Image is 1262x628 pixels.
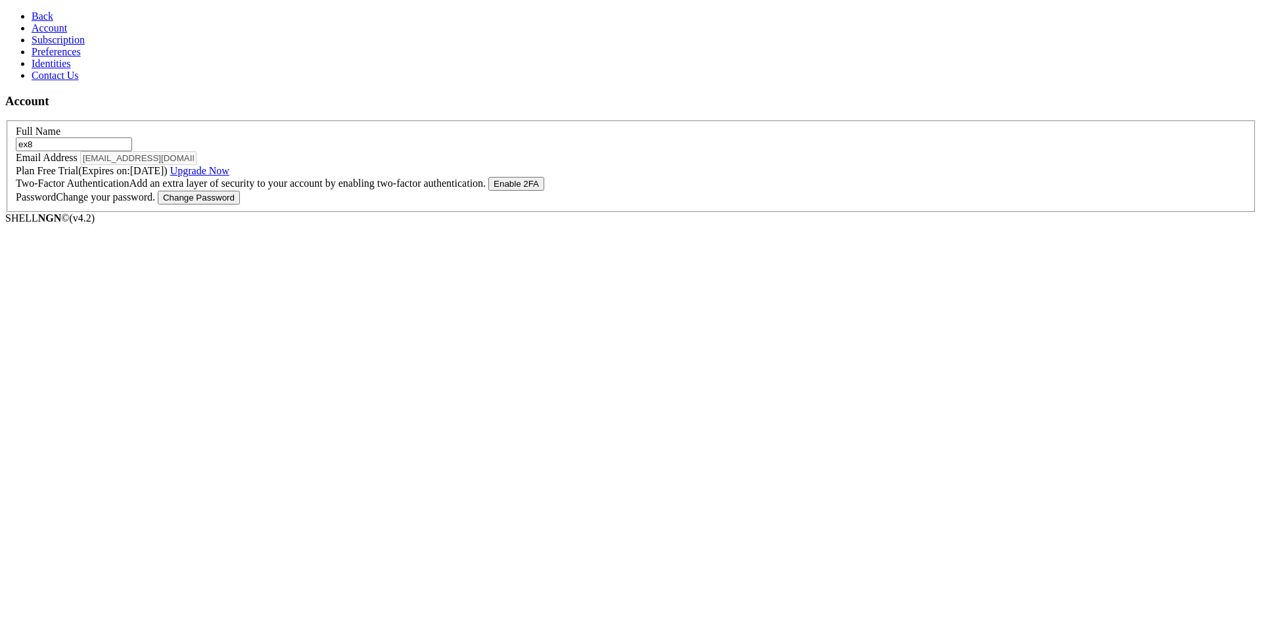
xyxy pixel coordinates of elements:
label: Full Name [16,126,60,137]
a: Preferences [32,46,81,57]
label: Email Address [16,152,78,163]
label: Two-Factor Authentication [16,178,488,189]
b: NGN [38,212,62,224]
a: Account [32,22,67,34]
button: Enable 2FA [488,177,544,191]
button: Change Password [158,191,240,205]
a: Subscription [32,34,85,45]
span: 4.2.0 [70,212,95,224]
span: Add an extra layer of security to your account by enabling two-factor authentication. [129,178,486,189]
a: Identities [32,58,71,69]
label: Plan [16,165,229,176]
a: Contact Us [32,70,79,81]
a: Upgrade Now [170,165,229,176]
span: Change your password. [56,191,155,203]
span: SHELL © [5,212,95,224]
label: Password [16,191,158,203]
span: Free Trial (Expires on: [DATE] ) [37,165,229,176]
h3: Account [5,94,1257,109]
input: Full Name [16,137,132,151]
a: Back [32,11,53,22]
